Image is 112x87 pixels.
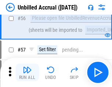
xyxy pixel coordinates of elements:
[88,4,94,10] img: Support
[97,3,106,12] img: Settings menu
[45,75,56,80] div: Undo
[18,4,77,11] div: Unbilled Accrual ([DATE])
[15,64,39,81] button: Run All
[70,75,79,80] div: Skip
[62,64,86,81] button: Skip
[18,15,26,21] span: # 56
[92,67,104,78] img: Main button
[19,75,36,80] div: Run All
[37,45,57,54] div: Set filter
[62,47,83,53] div: pending...
[39,64,62,81] button: Undo
[70,65,79,74] img: Skip
[46,65,55,74] img: Undo
[18,47,26,53] span: # 57
[23,65,32,74] img: Run All
[6,3,15,12] img: Back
